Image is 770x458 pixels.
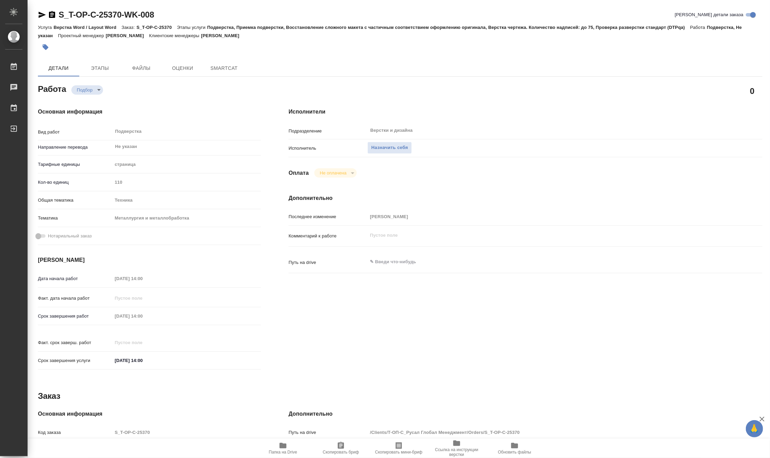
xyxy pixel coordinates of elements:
[53,25,121,30] p: Верстка Word / Layout Word
[38,161,112,168] p: Тарифные единицы
[38,215,112,222] p: Тематика
[112,212,261,224] div: Металлургия и металлобработка
[288,429,367,436] p: Путь на drive
[48,11,56,19] button: Скопировать ссылку
[166,64,199,73] span: Оценки
[367,427,723,437] input: Пустое поле
[38,108,261,116] h4: Основная информация
[177,25,207,30] p: Этапы услуги
[38,429,112,436] p: Код заказа
[125,64,158,73] span: Файлы
[38,25,53,30] p: Услуга
[207,25,690,30] p: Подверстка, Приемка подверстки, Восстановление сложного макета с частичным соответствием оформлен...
[42,64,75,73] span: Детали
[288,410,762,418] h4: Дополнительно
[38,197,112,204] p: Общая тематика
[371,144,408,152] span: Назначить себя
[428,439,486,458] button: Ссылка на инструкции верстки
[288,169,309,177] h4: Оплата
[38,357,112,364] p: Срок завершения услуги
[370,439,428,458] button: Скопировать мини-бриф
[112,177,261,187] input: Пустое поле
[38,313,112,320] p: Срок завершения работ
[106,33,149,38] p: [PERSON_NAME]
[38,129,112,136] p: Вид работ
[207,64,241,73] span: SmartCat
[112,427,261,437] input: Пустое поле
[112,338,173,348] input: Пустое поле
[314,168,357,178] div: Подбор
[38,339,112,346] p: Факт. срок заверш. работ
[71,85,103,95] div: Подбор
[498,450,531,455] span: Обновить файлы
[149,33,201,38] p: Клиентские менеджеры
[312,439,370,458] button: Скопировать бриф
[269,450,297,455] span: Папка на Drive
[486,439,544,458] button: Обновить файлы
[38,82,66,95] h2: Работа
[288,259,367,266] p: Путь на drive
[112,159,261,170] div: страница
[112,311,173,321] input: Пустое поле
[136,25,177,30] p: S_T-OP-C-25370
[746,420,763,437] button: 🙏
[288,108,762,116] h4: Исполнители
[38,391,60,402] h2: Заказ
[201,33,244,38] p: [PERSON_NAME]
[750,85,754,97] h2: 0
[83,64,116,73] span: Этапы
[112,293,173,303] input: Пустое поле
[318,170,348,176] button: Не оплачена
[38,275,112,282] p: Дата начала работ
[112,274,173,284] input: Пустое поле
[323,450,359,455] span: Скопировать бриф
[38,40,53,55] button: Добавить тэг
[38,11,46,19] button: Скопировать ссылку для ЯМессенджера
[59,10,154,19] a: S_T-OP-C-25370-WK-008
[432,447,482,457] span: Ссылка на инструкции верстки
[48,233,92,239] span: Нотариальный заказ
[38,256,261,264] h4: [PERSON_NAME]
[75,87,95,93] button: Подбор
[749,422,760,436] span: 🙏
[112,194,261,206] div: Техника
[112,355,173,365] input: ✎ Введи что-нибудь
[288,213,367,220] p: Последнее изменение
[254,439,312,458] button: Папка на Drive
[288,194,762,202] h4: Дополнительно
[58,33,105,38] p: Проектный менеджер
[288,145,367,152] p: Исполнитель
[122,25,136,30] p: Заказ:
[38,295,112,302] p: Факт. дата начала работ
[367,142,412,154] button: Назначить себя
[375,450,422,455] span: Скопировать мини-бриф
[288,128,367,135] p: Подразделение
[675,11,743,18] span: [PERSON_NAME] детали заказа
[288,233,367,239] p: Комментарий к работе
[38,179,112,186] p: Кол-во единиц
[367,212,723,222] input: Пустое поле
[690,25,707,30] p: Работа
[38,410,261,418] h4: Основная информация
[38,144,112,151] p: Направление перевода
